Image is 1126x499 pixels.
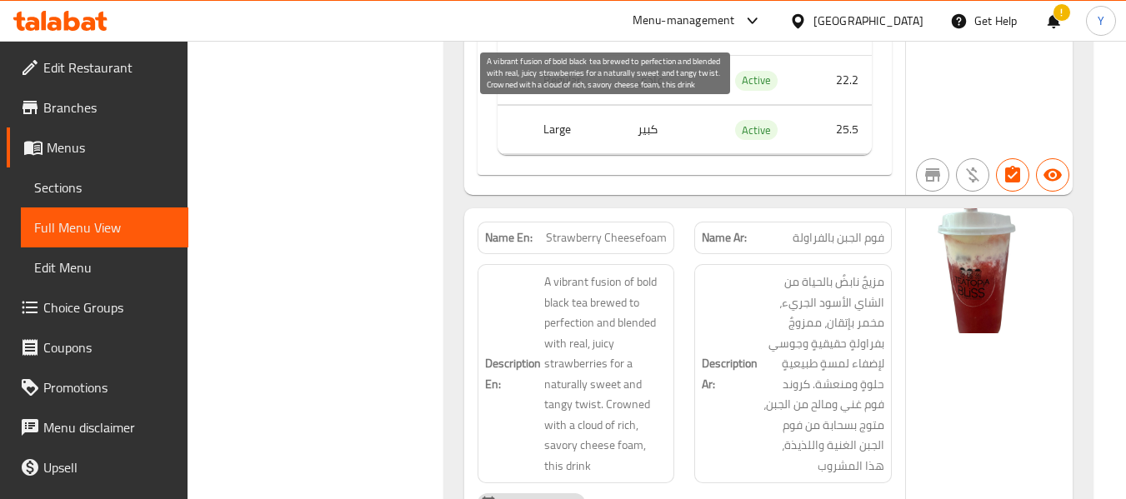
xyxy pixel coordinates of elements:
[7,327,188,367] a: Coupons
[735,71,778,90] span: Active
[34,177,175,197] span: Sections
[498,8,872,155] table: choices table
[761,272,884,476] span: مزيجٌ نابضٌ بالحياة من الشاي الأسود الجريء، مخمر بإتقان، ممزوجٌ بفراولةٍ حقيقيةٍ وجوسي لإضفاء لمس...
[996,158,1029,192] button: Has choices
[735,71,778,91] div: Active
[485,353,541,394] strong: Description En:
[808,56,872,105] td: 22.2
[7,127,188,167] a: Menus
[735,120,778,140] div: Active
[808,105,872,154] td: 25.5
[34,217,175,237] span: Full Menu View
[43,57,175,77] span: Edit Restaurant
[7,287,188,327] a: Choice Groups
[916,158,949,192] button: Not branch specific item
[485,229,533,247] strong: Name En:
[7,87,188,127] a: Branches
[43,457,175,477] span: Upsell
[47,137,175,157] span: Menus
[546,229,667,247] span: Strawberry Cheesefoam
[21,207,188,247] a: Full Menu View
[702,353,758,394] strong: Description Ar:
[34,257,175,277] span: Edit Menu
[7,47,188,87] a: Edit Restaurant
[43,417,175,437] span: Menu disclaimer
[624,105,715,154] td: كبير
[43,337,175,357] span: Coupons
[624,56,715,105] td: عادي
[21,247,188,287] a: Edit Menu
[633,11,735,31] div: Menu-management
[735,121,778,140] span: Active
[813,12,923,30] div: [GEOGRAPHIC_DATA]
[21,167,188,207] a: Sections
[7,407,188,447] a: Menu disclaimer
[43,97,175,117] span: Branches
[43,297,175,317] span: Choice Groups
[43,377,175,397] span: Promotions
[1098,12,1104,30] span: Y
[530,105,624,154] th: Large
[702,229,747,247] strong: Name Ar:
[906,208,1073,333] img: Strawberry_Cheesefoam638923984293485662.jpg
[7,367,188,407] a: Promotions
[530,56,624,105] th: Regular
[544,272,668,476] span: A vibrant fusion of bold black tea brewed to perfection and blended with real, juicy strawberries...
[793,229,884,247] span: فوم الجبن بالفراولة
[1036,158,1069,192] button: Available
[7,447,188,487] a: Upsell
[956,158,989,192] button: Purchased item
